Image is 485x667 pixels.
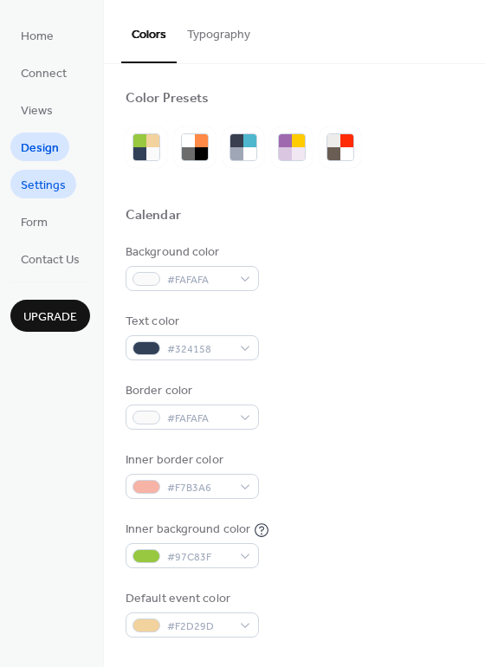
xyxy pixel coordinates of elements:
[21,177,66,195] span: Settings
[21,214,48,232] span: Form
[21,251,80,269] span: Contact Us
[167,271,231,289] span: #FAFAFA
[10,21,64,49] a: Home
[126,382,255,400] div: Border color
[167,410,231,428] span: #FAFAFA
[126,207,181,225] div: Calendar
[126,90,209,108] div: Color Presets
[10,244,90,273] a: Contact Us
[23,308,77,327] span: Upgrade
[10,207,58,236] a: Form
[21,139,59,158] span: Design
[167,548,231,567] span: #97C83F
[10,170,76,198] a: Settings
[10,300,90,332] button: Upgrade
[10,58,77,87] a: Connect
[126,590,255,608] div: Default event color
[10,95,63,124] a: Views
[126,313,255,331] div: Text color
[10,133,69,161] a: Design
[21,102,53,120] span: Views
[167,618,231,636] span: #F2D29D
[126,243,255,262] div: Background color
[167,340,231,359] span: #324158
[167,479,231,497] span: #F7B3A6
[21,65,67,83] span: Connect
[21,28,54,46] span: Home
[126,521,250,539] div: Inner background color
[126,451,255,469] div: Inner border color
